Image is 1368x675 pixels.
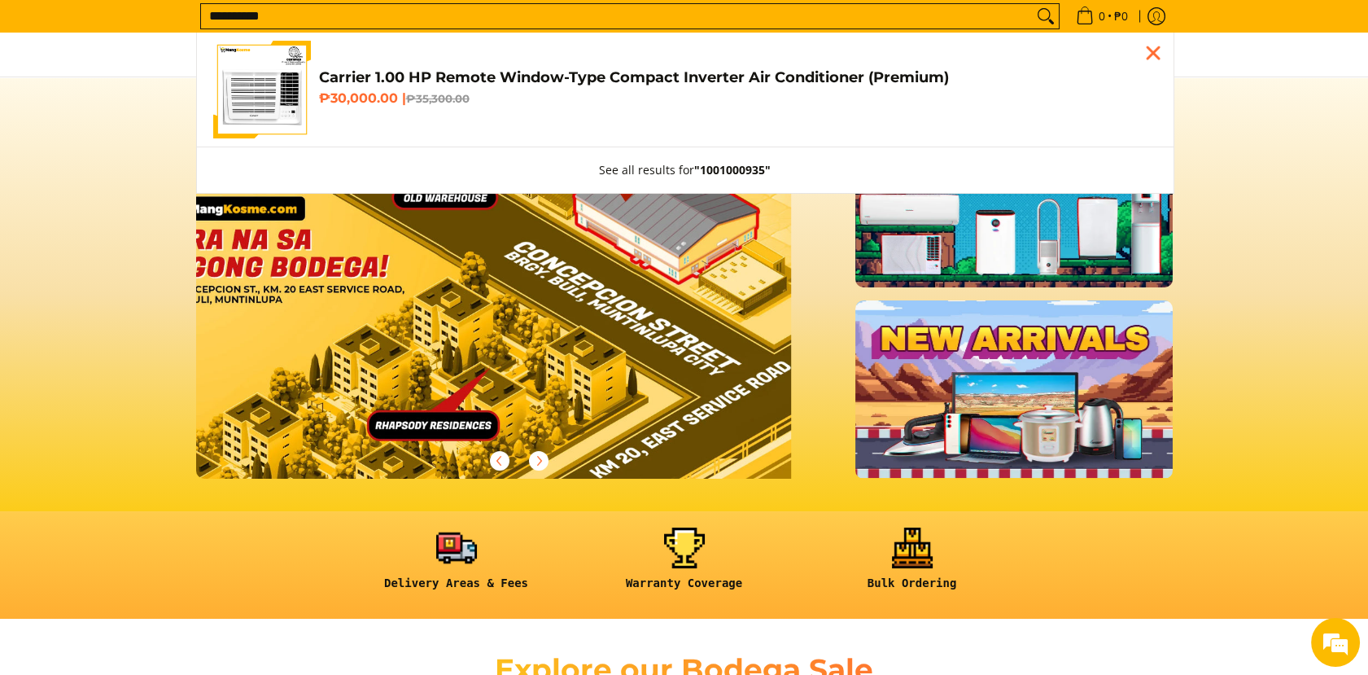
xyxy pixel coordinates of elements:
[482,443,518,479] button: Previous
[521,443,557,479] button: Next
[213,41,1157,138] a: Carrier 1.00 HP Remote Window-Type Compact Inverter Air Conditioner (Premium) Carrier 1.00 HP Rem...
[579,528,790,603] a: <h6><strong>Warranty Coverage</strong></h6>
[583,147,787,193] button: See all results for"1001000935"
[1141,41,1165,65] div: Close pop up
[8,445,310,502] textarea: Type your message and hit 'Enter'
[1096,11,1108,22] span: 0
[319,68,1157,87] h4: Carrier 1.00 HP Remote Window-Type Compact Inverter Air Conditioner (Premium)
[1033,4,1059,28] button: Search
[406,92,470,105] del: ₱35,300.00
[94,205,225,370] span: We're online!
[144,110,791,479] img: Banner slider warehouse location
[319,90,1157,107] h6: ₱30,000.00 |
[85,91,273,112] div: Chat with us now
[1112,11,1130,22] span: ₱0
[351,528,562,603] a: <h6><strong>Delivery Areas & Fees</strong></h6>
[267,8,306,47] div: Minimize live chat window
[694,162,771,178] strong: "1001000935"
[213,41,311,138] img: Carrier 1.00 HP Remote Window-Type Compact Inverter Air Conditioner (Premium)
[806,528,1018,603] a: <h6><strong>Bulk Ordering</strong></h6>
[1071,7,1133,25] span: •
